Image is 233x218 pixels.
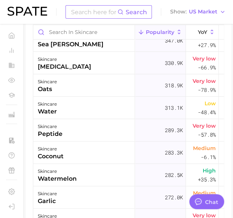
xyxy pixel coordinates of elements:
[198,41,216,50] span: +27.9%
[198,108,216,117] span: -48.4%
[6,201,17,212] a: Log out. Currently logged in with e-mail saracespedes@belcorp.biz.
[165,193,183,202] span: 272.0k
[193,144,216,153] span: Medium
[33,25,135,39] input: Search in skincare
[165,103,183,112] span: 313.1k
[198,29,207,35] span: YoY
[38,100,57,109] div: skincare
[193,54,216,63] span: Very low
[198,130,216,139] span: -57.8%
[38,85,57,94] div: oats
[38,122,62,131] div: skincare
[165,171,183,180] span: 282.5k
[38,62,91,71] div: [MEDICAL_DATA]
[38,189,57,198] div: skincare
[38,167,77,176] div: skincare
[126,9,147,16] span: Search
[38,144,64,153] div: skincare
[165,36,183,45] span: 347.0k
[186,25,219,40] button: YoY
[165,148,183,157] span: 283.3k
[193,77,216,85] span: Very low
[38,152,64,161] div: coconut
[38,130,62,138] div: peptide
[189,10,217,14] span: US Market
[198,175,216,184] span: +35.3%
[70,6,117,18] input: Search here for a brand, industry, or ingredient
[135,25,186,40] button: Popularity
[168,7,227,17] button: ShowUS Market
[170,10,187,14] span: Show
[38,174,77,183] div: watermelon
[193,189,216,197] span: Medium
[165,59,183,68] span: 330.9k
[38,107,57,116] div: water
[198,63,216,72] span: -66.9%
[198,85,216,94] span: -78.9%
[7,7,47,16] img: SPATE
[193,121,216,130] span: Very low
[201,153,216,162] span: -6.1%
[165,126,183,135] span: 289.3k
[38,77,57,86] div: skincare
[203,166,216,175] span: High
[205,99,216,108] span: Low
[146,29,174,35] span: Popularity
[38,55,91,64] div: skincare
[38,197,57,206] div: garlic
[38,40,104,49] div: sea [PERSON_NAME]
[165,81,183,90] span: 318.9k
